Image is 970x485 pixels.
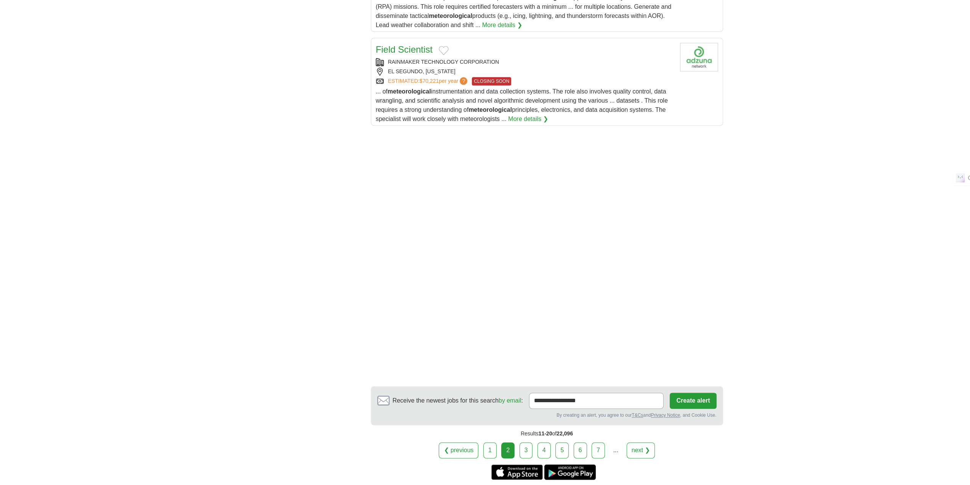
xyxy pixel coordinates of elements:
[501,442,515,458] div: 2
[537,442,551,458] a: 4
[439,442,478,458] a: ❮ previous
[371,132,723,380] iframe: Ads by Google
[376,44,433,55] a: Field Scientist
[483,442,497,458] a: 1
[371,425,723,442] div: Results of
[627,442,655,458] a: next ❯
[419,78,439,84] span: $70,221
[376,58,674,66] div: RAINMAKER TECHNOLOGY CORPORATION
[556,430,573,437] span: 22,096
[388,88,431,95] strong: meteorological
[608,443,623,458] div: ...
[482,21,522,30] a: More details ❯
[460,77,467,85] span: ?
[429,13,472,19] strong: meteorological
[376,68,674,76] div: EL SEGUNDO, [US_STATE]
[491,464,543,480] a: Get the iPhone app
[499,397,521,404] a: by email
[377,412,717,419] div: By creating an alert, you agree to our and , and Cookie Use.
[555,442,569,458] a: 5
[544,464,596,480] a: Get the Android app
[539,430,552,437] span: 11-20
[393,396,523,405] span: Receive the newest jobs for this search :
[680,43,718,71] img: Company logo
[632,412,643,418] a: T&Cs
[592,442,605,458] a: 7
[439,46,449,55] button: Add to favorite jobs
[508,114,548,124] a: More details ❯
[376,88,668,122] span: ... of instrumentation and data collection systems. The role also involves quality control, data ...
[574,442,587,458] a: 6
[388,77,469,85] a: ESTIMATED:$70,221per year?
[670,393,716,409] button: Create alert
[651,412,680,418] a: Privacy Notice
[519,442,533,458] a: 3
[472,77,511,85] span: CLOSING SOON
[468,106,512,113] strong: meteorological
